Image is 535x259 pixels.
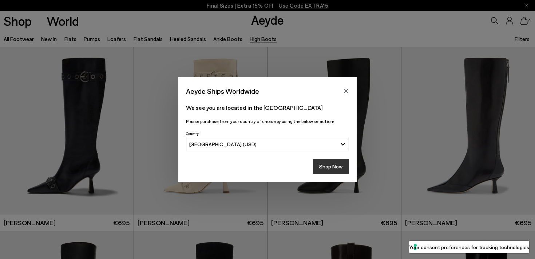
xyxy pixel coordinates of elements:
button: Close [341,85,352,96]
button: Your consent preferences for tracking technologies [409,241,529,253]
label: Your consent preferences for tracking technologies [409,243,529,251]
p: We see you are located in the [GEOGRAPHIC_DATA] [186,103,349,112]
span: Aeyde Ships Worldwide [186,85,259,97]
p: Please purchase from your country of choice by using the below selection: [186,118,349,125]
button: Shop Now [313,159,349,174]
span: Country [186,131,199,136]
span: [GEOGRAPHIC_DATA] (USD) [189,141,257,147]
